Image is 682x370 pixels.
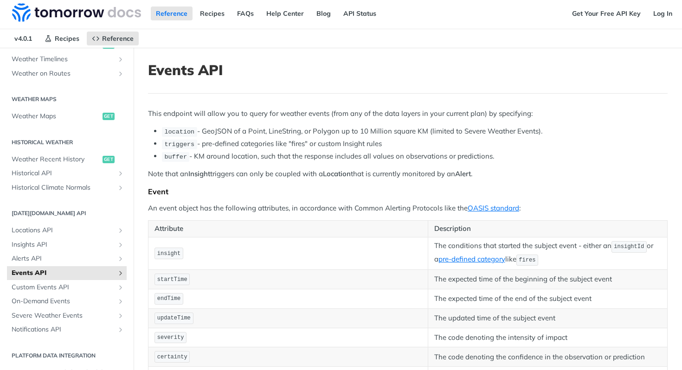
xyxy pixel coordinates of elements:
[7,166,127,180] a: Historical APIShow subpages for Historical API
[117,269,124,277] button: Show subpages for Events API
[12,69,115,78] span: Weather on Routes
[162,152,189,161] code: buffer
[7,153,127,166] a: Weather Recent Historyget
[516,255,539,266] code: fires
[434,293,661,304] p: The expected time of the end of the subject event
[162,151,668,162] li: - KM around location, such that the response includes all values on observations or predictions.
[12,183,115,192] span: Historical Climate Normals
[117,241,124,249] button: Show subpages for Insights API
[148,187,668,196] div: Event
[117,170,124,177] button: Show subpages for Historical API
[148,169,668,179] p: Note that an triggers can only be coupled with a that is currently monitored by an .
[438,255,505,263] a: pre-defined category
[12,325,115,334] span: Notifications API
[434,240,661,267] p: The conditions that started the subject event - either an or a like
[7,52,127,66] a: Weather TimelinesShow subpages for Weather Timelines
[7,351,127,360] h2: Platform DATA integration
[12,112,100,121] span: Weather Maps
[162,127,197,136] code: location
[117,284,124,291] button: Show subpages for Custom Events API
[7,281,127,294] a: Custom Events APIShow subpages for Custom Events API
[434,313,661,324] p: The updated time of the subject event
[162,140,197,149] code: triggers
[154,248,183,259] code: insight
[12,3,141,22] img: Tomorrow.io Weather API Docs
[311,6,336,20] a: Blog
[154,351,190,363] code: certainty
[648,6,677,20] a: Log In
[148,62,668,78] h1: Events API
[117,56,124,63] button: Show subpages for Weather Timelines
[117,70,124,77] button: Show subpages for Weather on Routes
[154,274,190,285] code: startTime
[434,223,661,234] p: Description
[7,209,127,217] h2: [DATE][DOMAIN_NAME] API
[195,6,230,20] a: Recipes
[117,298,124,305] button: Show subpages for On-Demand Events
[7,266,127,280] a: Events APIShow subpages for Events API
[12,254,115,263] span: Alerts API
[7,309,127,323] a: Severe Weather EventsShow subpages for Severe Weather Events
[7,67,127,81] a: Weather on RoutesShow subpages for Weather on Routes
[12,226,115,235] span: Locations API
[148,108,668,119] p: This endpoint will allow you to query for weather events (from any of the data layers in your cur...
[611,241,647,253] code: insightId
[12,169,115,178] span: Historical API
[12,311,115,320] span: Severe Weather Events
[12,155,100,164] span: Weather Recent History
[117,255,124,262] button: Show subpages for Alerts API
[154,313,193,324] code: updateTime
[7,138,127,147] h2: Historical Weather
[261,6,309,20] a: Help Center
[12,240,115,249] span: Insights API
[434,352,661,363] p: The code denoting the confidence in the observation or prediction
[117,312,124,319] button: Show subpages for Severe Weather Events
[7,181,127,195] a: Historical Climate NormalsShow subpages for Historical Climate Normals
[434,332,661,343] p: The code denoting the intensity of impact
[7,294,127,308] a: On-Demand EventsShow subpages for On-Demand Events
[148,203,668,214] p: An event object has the following attributes, in accordance with Common Alerting Protocols like t...
[117,227,124,234] button: Show subpages for Locations API
[117,326,124,333] button: Show subpages for Notifications API
[434,274,661,285] p: The expected time of the beginning of the subject event
[188,169,210,178] strong: Insight
[7,238,127,252] a: Insights APIShow subpages for Insights API
[151,6,193,20] a: Reference
[154,223,422,234] p: Attribute
[7,95,127,103] h2: Weather Maps
[103,113,115,120] span: get
[338,6,381,20] a: API Status
[7,109,127,123] a: Weather Mapsget
[87,32,139,45] a: Reference
[12,268,115,278] span: Events API
[232,6,259,20] a: FAQs
[7,223,127,237] a: Locations APIShow subpages for Locations API
[7,323,127,337] a: Notifications APIShow subpages for Notifications API
[12,297,115,306] span: On-Demand Events
[455,169,471,178] strong: Alert
[102,34,134,43] span: Reference
[9,32,37,45] span: v4.0.1
[154,332,187,344] code: severity
[323,169,351,178] strong: Location
[55,34,79,43] span: Recipes
[162,139,668,149] li: - pre-defined categories like "fires" or custom Insight rules
[117,184,124,191] button: Show subpages for Historical Climate Normals
[12,283,115,292] span: Custom Events API
[154,293,183,305] code: endTime
[103,156,115,163] span: get
[567,6,646,20] a: Get Your Free API Key
[7,252,127,266] a: Alerts APIShow subpages for Alerts API
[12,55,115,64] span: Weather Timelines
[39,32,84,45] a: Recipes
[162,126,668,137] li: - GeoJSON of a Point, LineString, or Polygon up to 10 Million square KM (limited to Severe Weathe...
[468,204,519,212] a: OASIS standard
